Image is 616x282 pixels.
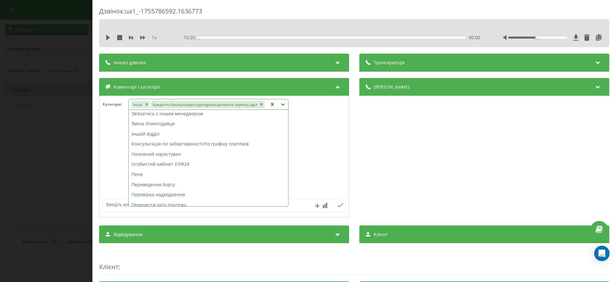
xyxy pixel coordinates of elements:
[99,7,609,19] div: Дзвінок : ua1_-1755786592.1636773
[114,84,160,90] span: Коментарі і категорії
[469,34,480,41] span: 00:00
[129,109,288,119] div: Звʼязатись з іншим менеджером
[152,34,157,41] span: 1 x
[594,246,610,261] div: Open Intercom Messenger
[129,119,288,129] div: Зміна лізингодавця
[129,159,288,169] div: Особистий кабінет УЛФ24
[129,180,288,190] div: Переведення боргу
[129,189,288,200] div: Перевірка надходження
[129,149,288,159] div: Належний користувач
[197,36,200,39] div: Accessibility label
[99,250,609,275] div: :
[131,101,143,108] div: Інше
[114,59,146,66] span: Аналіз дзвінка
[258,101,265,108] div: Remove Кредитні Канікули/реструктуризація/зміна терміну дфл
[129,129,288,139] div: Інший відділ
[103,102,128,107] h4: Категорія :
[535,36,538,39] div: Accessibility label
[129,139,288,149] div: Консультація по заборгованості/по графіку платежів
[374,59,405,66] span: Транскрипція
[182,34,198,41] span: - 15:20
[129,169,288,180] div: Пеня
[374,84,410,90] span: [PERSON_NAME]
[129,200,288,210] div: Перенести дату платежу
[99,262,118,271] span: Клієнт
[143,101,150,108] div: Remove Інше
[374,231,388,238] span: Клієнт
[151,101,258,108] div: Кредитні Канікули/реструктуризація/зміна терміну дфл
[114,231,142,238] span: Відвідування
